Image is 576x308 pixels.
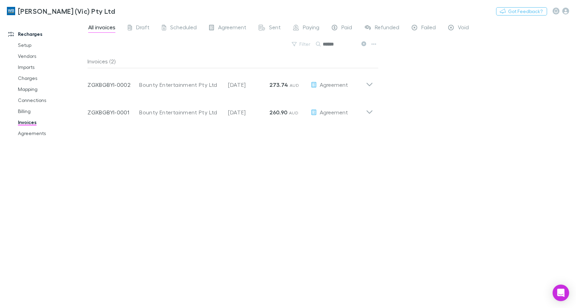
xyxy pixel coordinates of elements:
span: Paid [341,24,352,33]
div: Bounty Entertainment Pty Ltd [139,81,221,89]
span: Sent [269,24,281,33]
a: Invoices [11,117,91,128]
span: AUD [289,110,298,115]
img: William Buck (Vic) Pty Ltd's Logo [7,7,15,15]
button: Got Feedback? [496,7,547,16]
strong: 273.74 [269,81,288,88]
div: ZGXBGBYI-0002Bounty Entertainment Pty Ltd[DATE]273.74 AUDAgreement [82,68,379,96]
div: Bounty Entertainment Pty Ltd [139,108,221,116]
a: Vendors [11,51,91,62]
span: Draft [136,24,150,33]
p: ZGXBGBYI-0001 [88,108,139,116]
a: Charges [11,73,91,84]
a: Imports [11,62,91,73]
span: Failed [421,24,436,33]
a: [PERSON_NAME] (Vic) Pty Ltd [3,3,119,19]
a: Mapping [11,84,91,95]
p: [DATE] [228,81,269,89]
span: Agreement [218,24,246,33]
button: Filter [288,40,315,48]
span: Agreement [320,109,348,115]
a: Connections [11,95,91,106]
h3: [PERSON_NAME] (Vic) Pty Ltd [18,7,115,15]
span: AUD [290,83,299,88]
p: ZGXBGBYI-0002 [88,81,139,89]
span: All invoices [88,24,115,33]
a: Setup [11,40,91,51]
div: ZGXBGBYI-0001Bounty Entertainment Pty Ltd[DATE]260.90 AUDAgreement [82,96,379,123]
div: Open Intercom Messenger [553,285,569,301]
span: Agreement [320,81,348,88]
span: Refunded [375,24,399,33]
p: [DATE] [228,108,269,116]
a: Recharges [1,29,91,40]
a: Agreements [11,128,91,139]
span: Paying [303,24,319,33]
a: Billing [11,106,91,117]
span: Scheduled [170,24,197,33]
span: Void [458,24,469,33]
strong: 260.90 [269,109,287,116]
